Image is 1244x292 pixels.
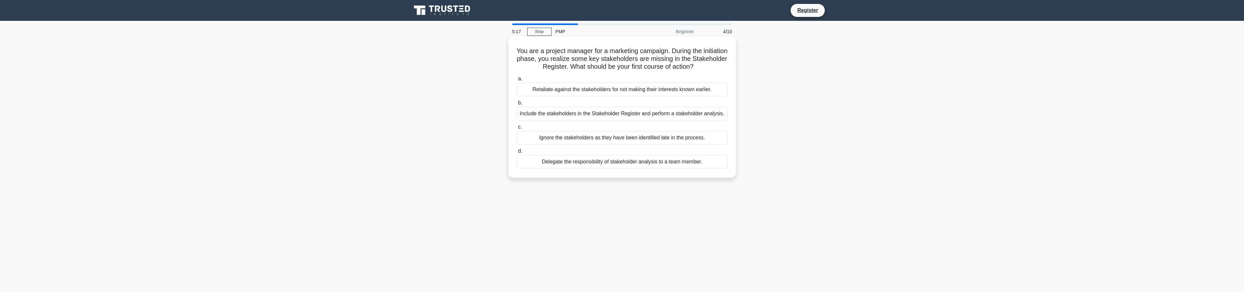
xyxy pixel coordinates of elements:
span: b. [518,100,522,105]
span: d. [518,148,522,154]
div: Delegate the responsibility of stakeholder analysis to a team member. [517,155,728,169]
div: Ignore the stakeholders as they have been identified late in the process. [517,131,728,145]
div: 4/10 [698,25,736,38]
div: Include the stakeholders in the Stakeholder Register and perform a stakeholder analysis. [517,107,728,120]
span: c. [518,124,522,130]
a: Stop [527,28,552,36]
h5: You are a project manager for a marketing campaign. During the initiation phase, you realize some... [516,47,728,71]
div: Retaliate against the stakeholders for not making their interests known earlier. [517,83,728,96]
span: a. [518,76,522,81]
a: Register [793,6,822,14]
div: 5:17 [508,25,527,38]
div: PMP [552,25,641,38]
div: Beginner [641,25,698,38]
